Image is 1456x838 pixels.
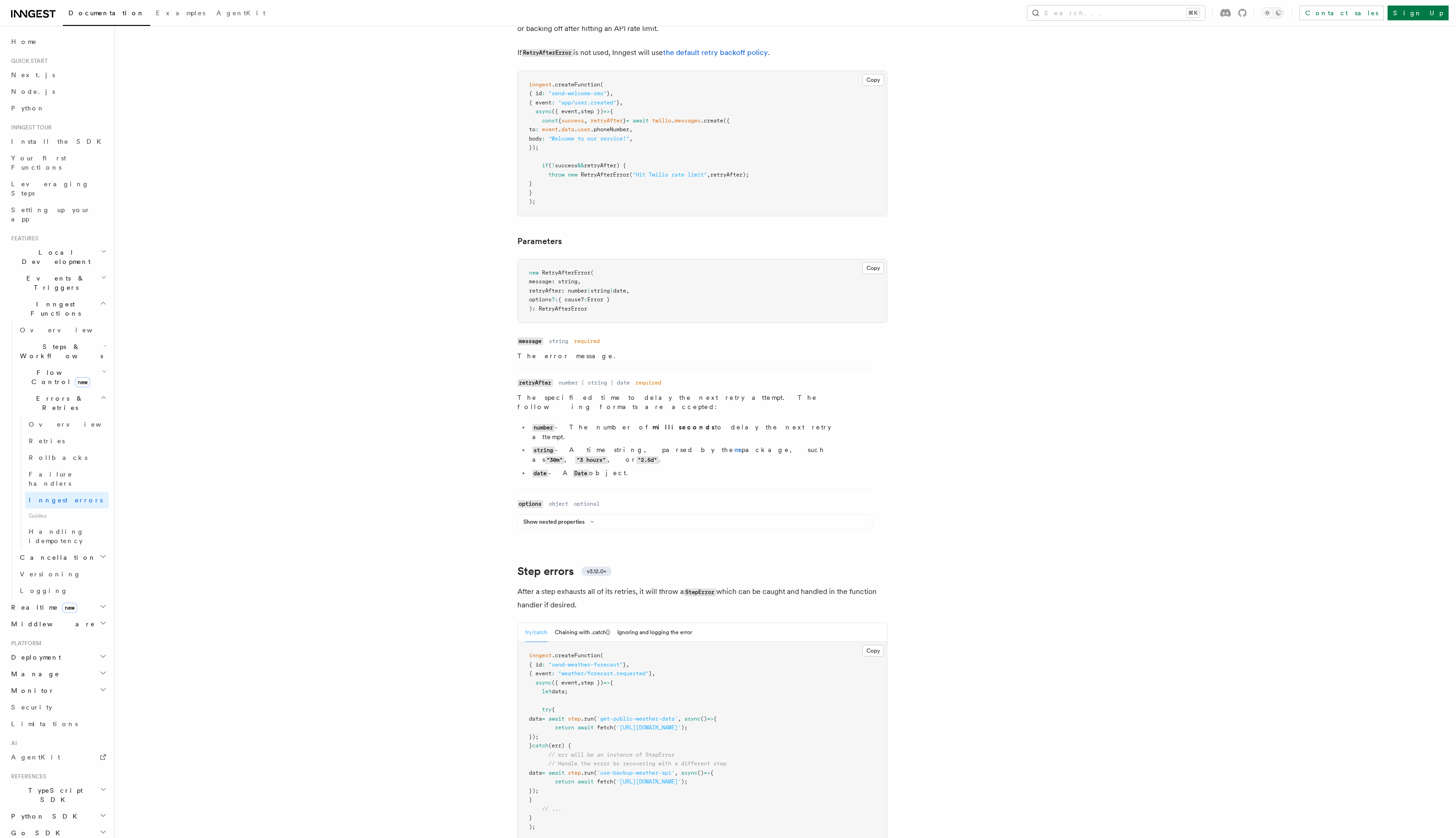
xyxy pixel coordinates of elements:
[7,176,109,202] a: Leveraging Steps
[681,770,697,776] span: async
[7,666,109,682] button: Manage
[568,171,577,178] span: new
[610,679,613,686] span: {
[7,782,109,808] button: TypeScript SDK
[548,716,565,722] span: await
[600,652,603,659] span: (
[558,126,561,133] span: .
[532,447,555,454] code: string
[29,471,73,487] span: Failure handlers
[552,108,577,115] span: ({ event
[25,508,109,523] span: Guides
[7,616,109,632] button: Middleware
[16,549,109,566] button: Cancellation
[529,796,532,803] span: }
[633,117,649,124] span: await
[587,296,610,303] span: Error }
[594,770,597,776] span: (
[671,117,675,124] span: .
[7,699,109,716] a: Security
[684,716,700,722] span: async
[573,470,589,477] code: Date
[11,138,107,145] span: Install the SDK
[16,394,100,412] span: Errors & Retries
[7,296,109,322] button: Inngest Functions
[613,287,626,294] span: date
[211,3,271,25] a: AgentKit
[590,126,629,133] span: .phoneNumber
[636,456,659,464] code: "2.5d"
[529,734,539,740] span: });
[590,287,610,294] span: string
[549,337,568,345] dd: string
[600,81,603,88] span: (
[529,814,532,821] span: }
[7,248,101,266] span: Local Development
[25,466,109,492] a: Failure handlers
[7,322,109,599] div: Inngest Functions
[577,108,581,115] span: ,
[7,773,46,780] span: References
[587,287,590,294] span: |
[549,500,568,508] dd: object
[517,585,887,612] p: After a step exhausts all of its retries, it will throw a which can be caught and handled in the ...
[581,679,603,686] span: step })
[11,720,78,728] span: Limitations
[561,126,574,133] span: data
[713,716,717,722] span: {
[620,99,623,106] span: ,
[529,135,542,142] span: body
[63,3,150,26] a: Documentation
[7,100,109,116] a: Python
[552,679,577,686] span: ({ event
[558,296,584,303] span: { cause?
[552,99,555,106] span: :
[517,351,872,361] p: The error message.
[517,379,553,387] code: retryAfter
[633,171,707,178] span: "Hit Twilio rate limit"
[623,661,626,668] span: }
[700,716,707,722] span: ()
[535,108,552,115] span: async
[597,778,613,785] span: fetch
[559,379,630,386] dd: number | string | date
[568,770,581,776] span: step
[568,716,581,722] span: step
[1262,7,1284,18] button: Toggle dark mode
[629,126,633,133] span: ,
[555,162,577,169] span: success
[558,117,561,124] span: {
[517,565,612,578] a: Step errorsv3.12.0+
[734,446,742,453] a: ms
[535,126,539,133] span: :
[616,724,681,731] span: '[URL][DOMAIN_NAME]'
[529,278,577,285] span: message: string
[548,171,565,178] span: throw
[16,582,109,599] a: Logging
[626,117,629,124] span: =
[150,3,211,25] a: Examples
[62,603,77,613] span: new
[574,337,600,345] dd: required
[548,760,726,767] span: // Handle the error by recovering with a different step
[7,749,109,765] a: AgentKit
[517,46,887,60] p: If is not used, Inngest will use .
[16,342,103,361] span: Steps & Workflows
[542,716,545,722] span: =
[590,269,594,276] span: (
[75,377,90,387] span: new
[7,67,109,83] a: Next.js
[529,180,532,187] span: }
[613,778,616,785] span: (
[603,108,610,115] span: =>
[16,338,109,364] button: Steps & Workflows
[710,171,749,178] span: retryAfter);
[581,716,594,722] span: .run
[7,686,55,695] span: Monitor
[517,500,543,508] code: options
[11,154,66,171] span: Your first Functions
[20,587,68,594] span: Logging
[11,37,37,46] span: Home
[548,742,571,749] span: (err) {
[529,190,532,196] span: }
